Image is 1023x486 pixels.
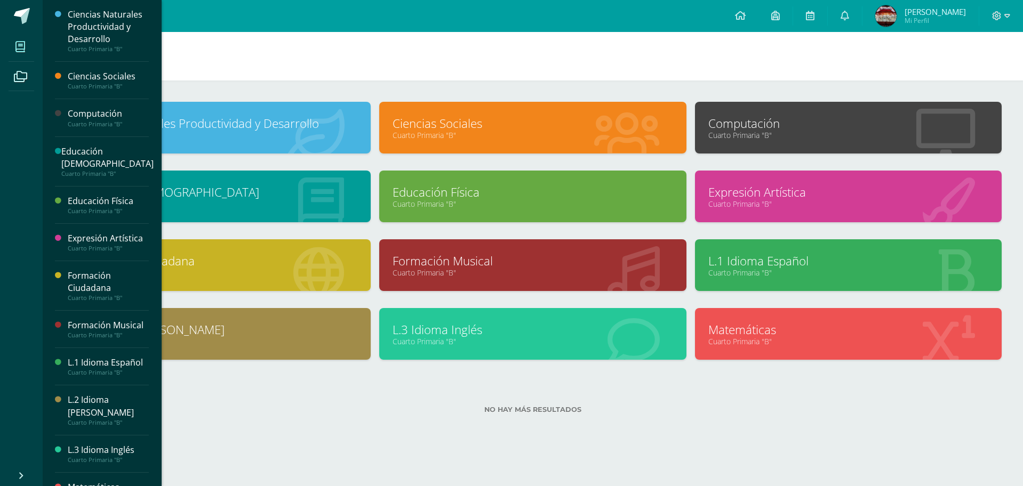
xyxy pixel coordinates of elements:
a: Cuarto Primaria "B" [77,130,357,140]
a: Expresión Artística [708,184,988,200]
a: Formación Musical [393,253,673,269]
a: ComputaciónCuarto Primaria "B" [68,108,149,127]
a: Cuarto Primaria "B" [393,336,673,346]
a: Educación [DEMOGRAPHIC_DATA]Cuarto Primaria "B" [61,145,154,177]
div: Cuarto Primaria "B" [68,456,149,464]
div: L.3 Idioma Inglés [68,444,149,456]
a: L.3 Idioma Inglés [393,321,673,338]
a: Computación [708,115,988,132]
span: Mi Perfil [905,16,966,25]
a: Cuarto Primaria "B" [393,268,673,278]
a: Cuarto Primaria "B" [77,268,357,278]
a: Cuarto Primaria "B" [393,130,673,140]
a: Educación [DEMOGRAPHIC_DATA] [77,184,357,200]
a: L.3 Idioma InglésCuarto Primaria "B" [68,444,149,464]
a: Ciencias Sociales [393,115,673,132]
a: Ciencias Naturales Productividad y DesarrolloCuarto Primaria "B" [68,9,149,53]
a: Cuarto Primaria "B" [77,336,357,346]
div: Cuarto Primaria "B" [68,120,149,128]
a: L.2 Idioma [PERSON_NAME] [77,321,357,338]
div: Educación Física [68,195,149,207]
div: Ciencias Naturales Productividad y Desarrollo [68,9,149,45]
label: No hay más resultados [64,406,1002,414]
a: Educación Física [393,184,673,200]
a: Cuarto Primaria "B" [708,130,988,140]
a: Cuarto Primaria "B" [393,199,673,209]
a: Cuarto Primaria "B" [708,268,988,278]
div: Cuarto Primaria "B" [68,245,149,252]
a: Ciencias Naturales Productividad y Desarrollo [77,115,357,132]
div: Cuarto Primaria "B" [68,294,149,302]
a: Educación FísicaCuarto Primaria "B" [68,195,149,215]
a: L.2 Idioma [PERSON_NAME]Cuarto Primaria "B" [68,394,149,426]
a: Formación CiudadanaCuarto Primaria "B" [68,270,149,302]
div: Cuarto Primaria "B" [61,170,154,177]
div: Cuarto Primaria "B" [68,331,149,339]
div: Cuarto Primaria "B" [68,419,149,426]
div: Cuarto Primaria "B" [68,369,149,376]
a: Cuarto Primaria "B" [708,199,988,209]
div: Formación Musical [68,319,149,331]
a: Matemáticas [708,321,988,338]
span: [PERSON_NAME] [905,6,966,17]
a: Cuarto Primaria "B" [708,336,988,346]
div: Cuarto Primaria "B" [68,207,149,215]
div: L.2 Idioma [PERSON_NAME] [68,394,149,418]
a: Expresión ArtísticaCuarto Primaria "B" [68,232,149,252]
a: Formación Ciudadana [77,253,357,269]
a: Formación MusicalCuarto Primaria "B" [68,319,149,339]
div: Expresión Artística [68,232,149,245]
div: Computación [68,108,149,120]
a: Ciencias SocialesCuarto Primaria "B" [68,70,149,90]
div: L.1 Idioma Español [68,357,149,369]
div: Cuarto Primaria "B" [68,45,149,53]
img: 0727126a206b181a2d6bb7937e38043d.png [875,5,897,27]
div: Cuarto Primaria "B" [68,83,149,90]
div: Ciencias Sociales [68,70,149,83]
a: L.1 Idioma EspañolCuarto Primaria "B" [68,357,149,376]
div: Educación [DEMOGRAPHIC_DATA] [61,145,154,170]
a: L.1 Idioma Español [708,253,988,269]
div: Formación Ciudadana [68,270,149,294]
a: Cuarto Primaria "B" [77,199,357,209]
